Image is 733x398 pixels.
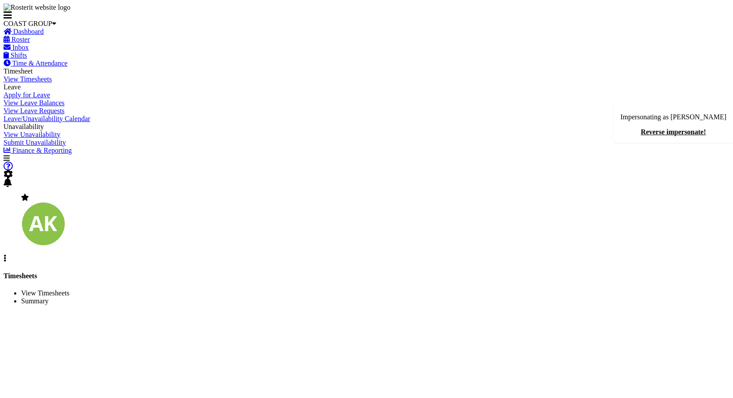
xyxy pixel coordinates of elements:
a: Leave/Unavailability Calendar [4,115,90,122]
span: Shifts [11,52,27,59]
span: Dashboard [13,28,44,35]
a: Apply for Leave [4,91,50,99]
a: Reverse impersonate! [641,128,706,136]
span: Finance & Reporting [12,147,72,154]
a: Inbox [4,44,29,51]
a: Time & Attendance [4,59,67,67]
img: angela-kerrigan9606.jpg [21,202,65,246]
a: View Unavailability [4,131,60,138]
span: Inbox [12,44,29,51]
span: View Timesheets [21,289,70,297]
a: Finance & Reporting [4,147,72,154]
a: Dashboard [4,28,44,35]
h4: Timesheets [4,272,729,280]
a: View Leave Requests [4,107,65,114]
span: Roster [11,36,30,43]
a: Shifts [4,52,27,59]
span: Time & Attendance [12,59,68,67]
div: Timesheet [4,67,136,75]
a: Submit Unavailability [4,139,66,146]
div: Unavailability [4,123,136,131]
p: Impersonating as [PERSON_NAME] [620,113,726,121]
a: View Timesheets [4,75,52,83]
span: Summary [21,297,48,305]
div: Leave [4,83,136,91]
img: Rosterit website logo [4,4,70,11]
div: COAST GROUP [4,20,136,28]
a: View Leave Balances [4,99,65,107]
a: Roster [4,36,30,43]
